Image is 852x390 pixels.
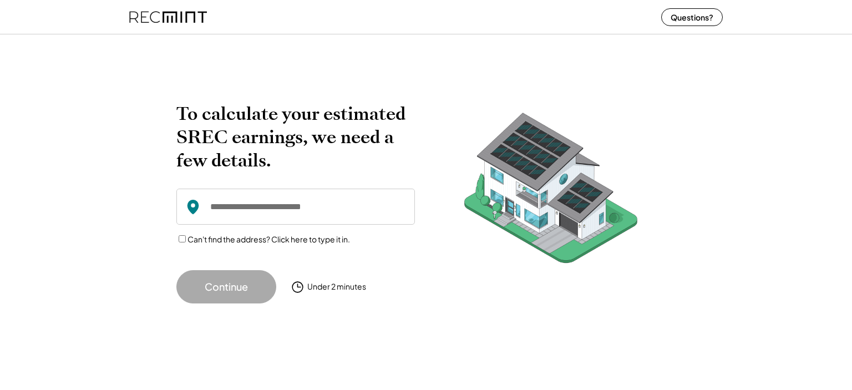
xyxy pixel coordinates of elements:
div: Under 2 minutes [307,281,366,292]
img: RecMintArtboard%207.png [443,102,659,280]
img: recmint-logotype%403x%20%281%29.jpeg [129,2,207,32]
button: Questions? [661,8,723,26]
label: Can't find the address? Click here to type it in. [187,234,350,244]
h2: To calculate your estimated SREC earnings, we need a few details. [176,102,415,172]
button: Continue [176,270,276,303]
